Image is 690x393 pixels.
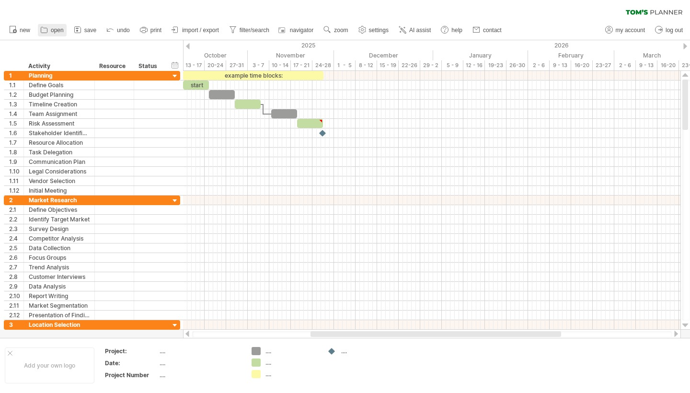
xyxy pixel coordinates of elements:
[9,234,23,243] div: 2.4
[616,27,645,34] span: my account
[9,157,23,166] div: 1.9
[334,50,433,60] div: December 2025
[9,215,23,224] div: 2.2
[138,24,164,36] a: print
[420,60,442,70] div: 29 - 2
[334,27,348,34] span: zoom
[312,60,334,70] div: 24-28
[29,100,90,109] div: Timeline Creation
[38,24,67,36] a: open
[117,27,130,34] span: undo
[9,205,23,214] div: 2.1
[29,167,90,176] div: Legal Considerations
[265,370,318,378] div: ....
[571,60,593,70] div: 16-20
[29,224,90,233] div: Survey Design
[265,358,318,367] div: ....
[248,50,334,60] div: November 2025
[9,128,23,138] div: 1.6
[248,60,269,70] div: 3 - 7
[29,128,90,138] div: Stakeholder Identification
[9,119,23,128] div: 1.5
[7,24,33,36] a: new
[528,60,550,70] div: 2 - 6
[29,282,90,291] div: Data Analysis
[9,71,23,80] div: 1
[183,71,323,80] div: example time blocks:
[29,109,90,118] div: Team Assignment
[409,27,431,34] span: AI assist
[29,205,90,214] div: Define Objectives
[29,148,90,157] div: Task Delegation
[29,81,90,90] div: Define Goals
[356,24,391,36] a: settings
[9,148,23,157] div: 1.8
[636,60,657,70] div: 9 - 13
[29,243,90,253] div: Data Collection
[483,27,502,34] span: contact
[433,50,528,60] div: January 2026
[149,50,248,60] div: October 2025
[169,24,222,36] a: import / export
[20,27,30,34] span: new
[369,27,389,34] span: settings
[205,60,226,70] div: 20-24
[9,81,23,90] div: 1.1
[377,60,399,70] div: 15 - 19
[150,27,161,34] span: print
[265,347,318,355] div: ....
[29,138,90,147] div: Resource Allocation
[29,157,90,166] div: Communication Plan
[657,60,679,70] div: 16-20
[9,301,23,310] div: 2.11
[9,224,23,233] div: 2.3
[9,90,23,99] div: 1.2
[71,24,99,36] a: save
[666,27,683,34] span: log out
[183,81,209,90] div: start
[29,253,90,262] div: Focus Groups
[9,291,23,301] div: 2.10
[9,109,23,118] div: 1.4
[399,60,420,70] div: 22-26
[29,234,90,243] div: Competitor Analysis
[9,282,23,291] div: 2.9
[277,24,316,36] a: navigator
[341,347,393,355] div: ....
[182,27,219,34] span: import / export
[29,90,90,99] div: Budget Planning
[29,186,90,195] div: Initial Meeting
[470,24,505,36] a: contact
[9,263,23,272] div: 2.7
[29,291,90,301] div: Report Writing
[29,311,90,320] div: Presentation of Findings
[9,176,23,185] div: 1.11
[29,320,90,329] div: Location Selection
[29,272,90,281] div: Customer Interviews
[593,60,614,70] div: 23-27
[603,24,648,36] a: my account
[290,27,313,34] span: navigator
[105,359,158,367] div: Date:
[29,176,90,185] div: Vendor Selection
[84,27,96,34] span: save
[29,119,90,128] div: Risk Assessment
[9,196,23,205] div: 2
[138,61,160,71] div: Status
[5,347,94,383] div: Add your own logo
[451,27,462,34] span: help
[614,60,636,70] div: 2 - 6
[653,24,686,36] a: log out
[99,61,128,71] div: Resource
[160,371,240,379] div: ....
[160,359,240,367] div: ....
[9,253,23,262] div: 2.6
[9,100,23,109] div: 1.3
[226,60,248,70] div: 27-31
[528,50,614,60] div: February 2026
[227,24,272,36] a: filter/search
[183,60,205,70] div: 13 - 17
[9,320,23,329] div: 3
[105,371,158,379] div: Project Number
[29,196,90,205] div: Market Research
